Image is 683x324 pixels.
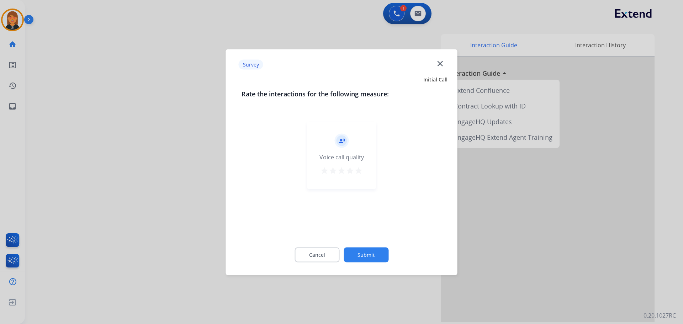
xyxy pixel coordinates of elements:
[239,60,263,70] p: Survey
[354,166,363,175] mat-icon: star
[320,166,329,175] mat-icon: star
[319,153,364,161] div: Voice call quality
[423,76,448,83] span: Initial Call
[329,166,337,175] mat-icon: star
[344,247,388,262] button: Submit
[295,247,339,262] button: Cancel
[644,311,676,320] p: 0.20.1027RC
[346,166,354,175] mat-icon: star
[242,89,442,99] h3: Rate the interactions for the following measure:
[435,59,445,68] mat-icon: close
[337,166,346,175] mat-icon: star
[338,137,345,144] mat-icon: record_voice_over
